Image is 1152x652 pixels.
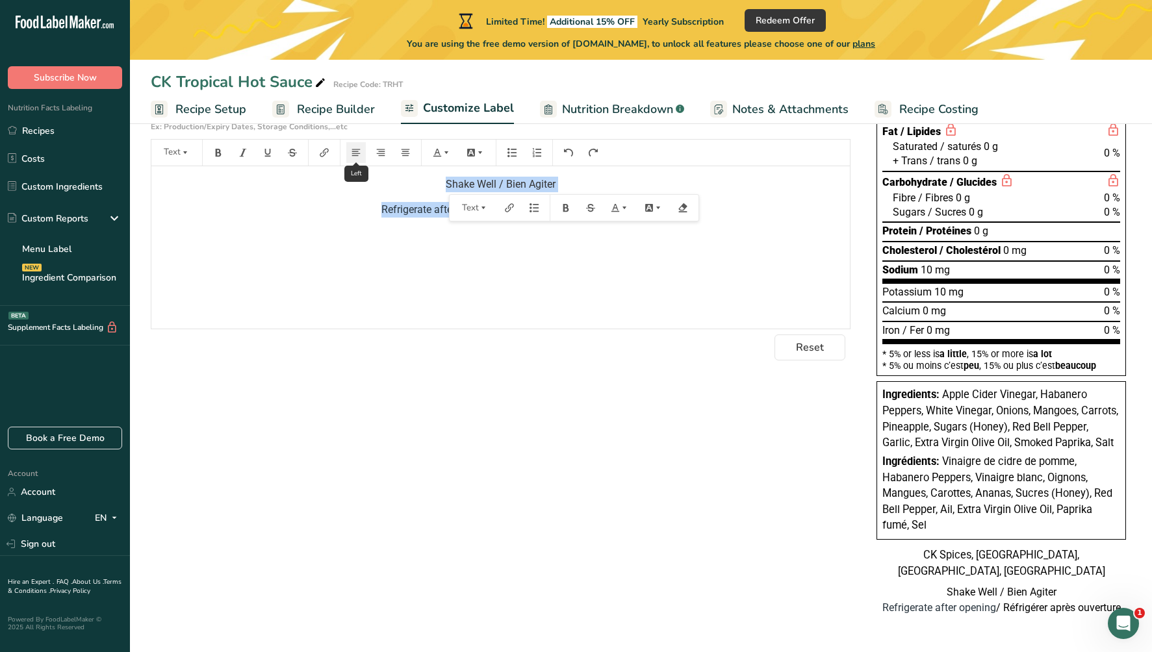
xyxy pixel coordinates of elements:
[34,71,97,84] span: Subscribe Now
[745,9,826,32] button: Redeem Offer
[151,70,328,94] div: CK Tropical Hot Sauce
[882,455,940,468] span: Ingrédients:
[899,101,979,118] span: Recipe Costing
[1104,264,1120,276] span: 0 %
[1104,324,1120,336] span: 0 %
[333,79,403,90] div: Recipe Code: TRHT
[877,584,1126,600] p: Shake Well / Bien Agiter
[882,601,996,614] span: Refrigerate after opening
[8,212,88,225] div: Custom Reports
[882,286,932,298] span: Potassium
[882,176,947,188] span: Carbohydrate
[643,16,724,28] span: Yearly Subscription
[401,94,514,125] a: Customize Label
[875,95,979,124] a: Recipe Costing
[877,547,1126,579] div: CK Spices, [GEOGRAPHIC_DATA], [GEOGRAPHIC_DATA], [GEOGRAPHIC_DATA]
[1134,608,1145,618] span: 1
[882,264,918,276] span: Sodium
[151,121,348,132] span: Ex: Production/Expiry Dates, Storage Conditions,...etc
[1033,349,1052,359] span: a lot
[882,305,920,317] span: Calcium
[547,16,637,28] span: Additional 15% OFF
[423,99,514,117] span: Customize Label
[1104,286,1120,298] span: 0 %
[297,101,375,118] span: Recipe Builder
[956,192,970,204] span: 0 g
[381,203,495,216] span: Refrigerate after opening
[1104,147,1120,159] span: 0 %
[540,95,684,124] a: Nutrition Breakdown
[1104,206,1120,218] span: 0 %
[852,38,875,50] span: plans
[882,125,898,138] span: Fat
[984,140,998,153] span: 0 g
[72,577,103,586] a: About Us .
[964,360,979,371] span: peu
[8,312,29,320] div: BETA
[893,192,915,204] span: Fibre
[8,427,122,449] a: Book a Free Demo
[882,244,937,257] span: Cholesterol
[934,286,964,298] span: 10 mg
[882,388,1118,449] span: Apple Cider Vinegar, Habanero Peppers, White Vinegar, Onions, Mangoes, Carrots, Pineapple, Sugars...
[893,140,938,153] span: Saturated
[901,125,941,138] span: / Lipides
[8,616,122,631] div: Powered By FoodLabelMaker © 2025 All Rights Reserved
[22,264,42,271] div: NEW
[940,140,981,153] span: / saturés
[8,577,122,596] a: Terms & Conditions .
[710,95,849,124] a: Notes & Attachments
[921,264,950,276] span: 10 mg
[1108,608,1139,639] iframe: Intercom live chat
[456,13,724,29] div: Limited Time!
[175,101,246,118] span: Recipe Setup
[928,206,966,218] span: / Sucres
[974,225,988,237] span: 0 g
[923,305,946,317] span: 0 mg
[774,334,845,360] button: Reset
[882,324,900,336] span: Iron
[930,155,960,167] span: / trans
[407,37,875,51] span: You are using the free demo version of [DOMAIN_NAME], to unlock all features please choose one of...
[1055,360,1096,371] span: beaucoup
[8,507,63,529] a: Language
[756,14,815,27] span: Redeem Offer
[732,101,849,118] span: Notes & Attachments
[882,225,917,237] span: Protein
[8,577,54,586] a: Hire an Expert .
[969,206,983,218] span: 0 g
[446,178,556,190] span: Shake Well / Bien Agiter
[1104,192,1120,204] span: 0 %
[151,95,246,124] a: Recipe Setup
[272,95,375,124] a: Recipe Builder
[882,455,1112,531] span: Vinaigre de cidre de pomme, Habanero Peppers, Vinaigre blanc, Oignons, Mangues, Carottes, Ananas,...
[940,244,1001,257] span: / Cholestérol
[157,142,196,163] button: Text
[1003,244,1027,257] span: 0 mg
[893,155,927,167] span: + Trans
[50,586,90,596] a: Privacy Policy
[95,510,122,526] div: EN
[1104,305,1120,317] span: 0 %
[796,340,824,355] span: Reset
[919,225,971,237] span: / Protéines
[950,176,997,188] span: / Glucides
[918,192,953,204] span: / Fibres
[562,101,673,118] span: Nutrition Breakdown
[940,349,967,359] span: a little
[927,324,950,336] span: 0 mg
[57,577,72,586] a: FAQ .
[902,324,924,336] span: / Fer
[963,155,977,167] span: 0 g
[877,600,1126,616] p: / Réfrigérer après ouverture
[882,361,1120,370] div: * 5% ou moins c’est , 15% ou plus c’est
[455,197,494,218] button: Text
[8,66,122,89] button: Subscribe Now
[882,344,1120,371] section: * 5% or less is , 15% or more is
[893,206,925,218] span: Sugars
[882,388,940,401] span: Ingredients:
[1104,244,1120,257] span: 0 %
